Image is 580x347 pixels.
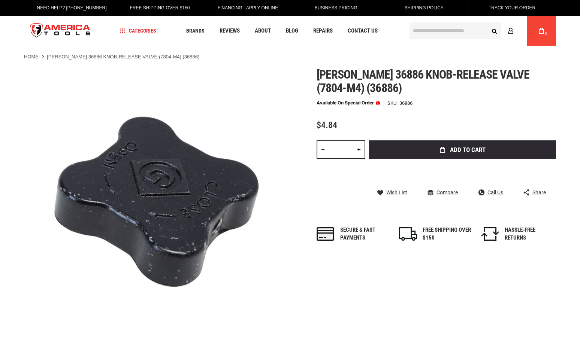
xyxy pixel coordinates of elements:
a: Blog [283,26,302,36]
div: FREE SHIPPING OVER $150 [423,226,471,242]
img: payments [317,227,335,241]
strong: SKU [387,101,399,106]
p: Available on Special Order [317,100,380,106]
a: store logo [24,17,97,45]
span: 0 [545,32,547,36]
img: returns [481,227,499,241]
a: Brands [183,26,208,36]
span: About [255,28,271,34]
span: Wish List [386,190,407,195]
button: Add to Cart [369,140,556,159]
span: Call Us [487,190,503,195]
button: Search [487,24,501,38]
strong: [PERSON_NAME] 36886 KNOB-RELEASE VALVE (7804-M4) (36886) [47,54,199,60]
span: Blog [286,28,298,34]
a: Contact Us [344,26,381,36]
a: Categories [117,26,160,36]
iframe: Secure express checkout frame [368,161,558,183]
span: [PERSON_NAME] 36886 knob-release valve (7804-m4) (36886) [317,67,530,95]
span: Add to Cart [450,147,486,153]
img: Greenlee 36886 KNOB-RELEASE VALVE (7804-M4) (36886) [24,68,290,334]
a: Repairs [310,26,336,36]
div: 36886 [399,101,413,106]
a: Home [24,54,39,60]
span: Repairs [313,28,333,34]
span: Categories [120,28,156,33]
div: HASSLE-FREE RETURNS [505,226,553,242]
span: Shipping Policy [404,5,444,10]
img: America Tools [24,17,97,45]
a: Wish List [377,189,407,196]
a: Reviews [216,26,243,36]
img: shipping [399,227,417,241]
a: Call Us [478,189,503,196]
a: Compare [428,189,458,196]
span: Share [532,190,546,195]
span: Contact Us [348,28,378,34]
span: Compare [436,190,458,195]
span: Reviews [220,28,240,34]
a: About [251,26,274,36]
span: Brands [186,28,205,33]
span: $4.84 [317,120,337,130]
a: 0 [534,16,549,46]
div: Secure & fast payments [340,226,389,242]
